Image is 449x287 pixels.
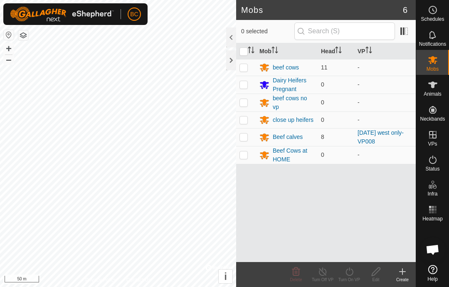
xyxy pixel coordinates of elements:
p-sorticon: Activate to sort [365,48,372,54]
button: Reset Map [4,30,14,40]
div: Beef Cows at HOME [273,146,314,164]
td: - [354,59,416,76]
a: [DATE] west only-VP008 [358,129,404,145]
span: 6 [403,4,407,16]
div: Edit [363,277,389,283]
a: Help [416,262,449,285]
div: Open chat [420,237,445,262]
div: Turn On VP [336,277,363,283]
p-sorticon: Activate to sort [335,48,342,54]
div: Dairy Heifers Pregnant [273,76,314,94]
span: Animals [424,92,442,96]
th: VP [354,43,416,59]
div: beef cows no vp [273,94,314,111]
input: Search (S) [294,22,395,40]
div: Create [389,277,416,283]
td: - [354,94,416,111]
span: Mobs [427,67,439,72]
span: 11 [321,64,328,71]
p-sorticon: Activate to sort [271,48,278,54]
th: Head [318,43,354,59]
span: Help [427,277,438,282]
span: Notifications [419,42,446,47]
span: Infra [427,191,437,196]
span: 0 [321,151,324,158]
button: Map Layers [18,30,28,40]
span: Schedules [421,17,444,22]
div: close up heifers [273,116,313,124]
div: beef cows [273,63,299,72]
td: - [354,76,416,94]
p-sorticon: Activate to sort [248,48,254,54]
span: 0 [321,81,324,88]
button: i [219,270,232,283]
button: + [4,44,14,54]
div: Turn Off VP [309,277,336,283]
div: Beef calves [273,133,303,141]
span: Neckbands [420,116,445,121]
img: Gallagher Logo [10,7,114,22]
span: i [224,271,227,282]
span: Heatmap [422,216,443,221]
span: 0 [321,116,324,123]
span: Delete [290,277,302,282]
span: Status [425,166,439,171]
span: VPs [428,141,437,146]
th: Mob [256,43,318,59]
td: - [354,111,416,128]
a: Contact Us [126,276,151,284]
td: - [354,146,416,164]
h2: Mobs [241,5,403,15]
span: 0 [321,99,324,106]
a: Privacy Policy [85,276,116,284]
span: 0 selected [241,27,294,36]
button: – [4,54,14,64]
span: BC [130,10,138,19]
span: 8 [321,134,324,140]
